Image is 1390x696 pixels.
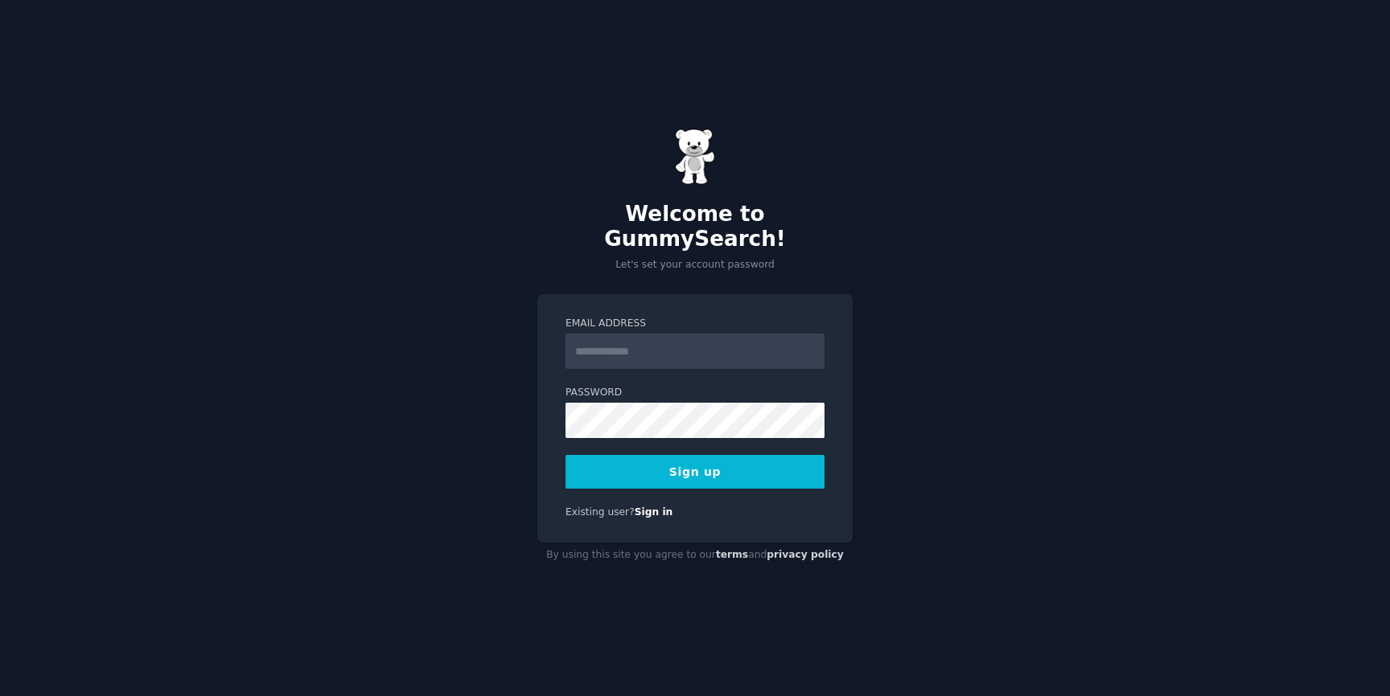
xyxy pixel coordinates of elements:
[565,386,825,400] label: Password
[635,506,673,518] a: Sign in
[537,542,853,568] div: By using this site you agree to our and
[675,129,715,185] img: Gummy Bear
[565,455,825,489] button: Sign up
[565,317,825,331] label: Email Address
[565,506,635,518] span: Existing user?
[716,549,748,560] a: terms
[767,549,844,560] a: privacy policy
[537,258,853,272] p: Let's set your account password
[537,202,853,252] h2: Welcome to GummySearch!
